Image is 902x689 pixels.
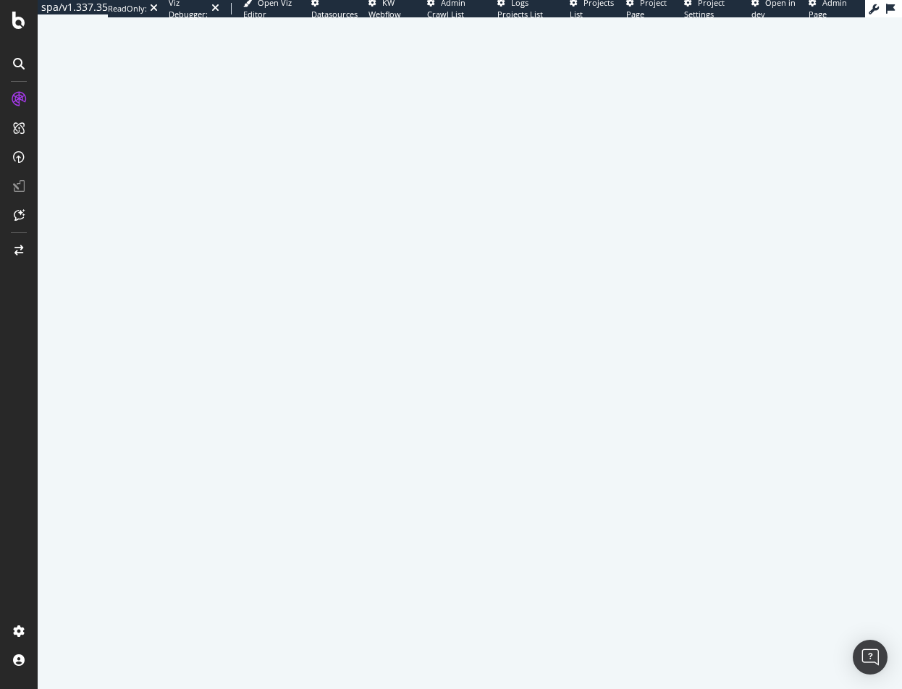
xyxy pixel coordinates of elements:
[418,316,522,368] div: animation
[108,3,147,14] div: ReadOnly:
[853,640,888,675] div: Open Intercom Messenger
[311,9,358,20] span: Datasources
